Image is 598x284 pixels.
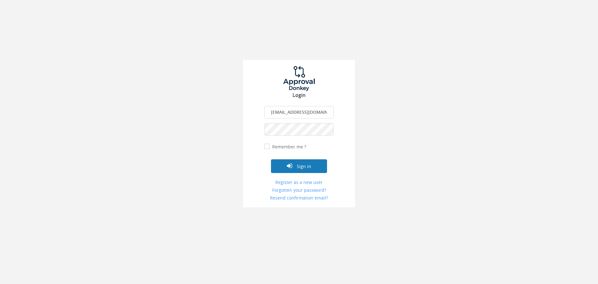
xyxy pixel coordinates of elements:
[243,93,355,98] h3: Login
[276,66,322,91] img: logo.png
[264,187,334,193] a: Forgotten your password?
[264,195,334,201] a: Resend confirmation email?
[271,159,327,173] button: Sign in
[264,106,334,118] input: Enter your Email
[264,179,334,185] a: Register as a new user
[271,144,306,150] label: Remember me ?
